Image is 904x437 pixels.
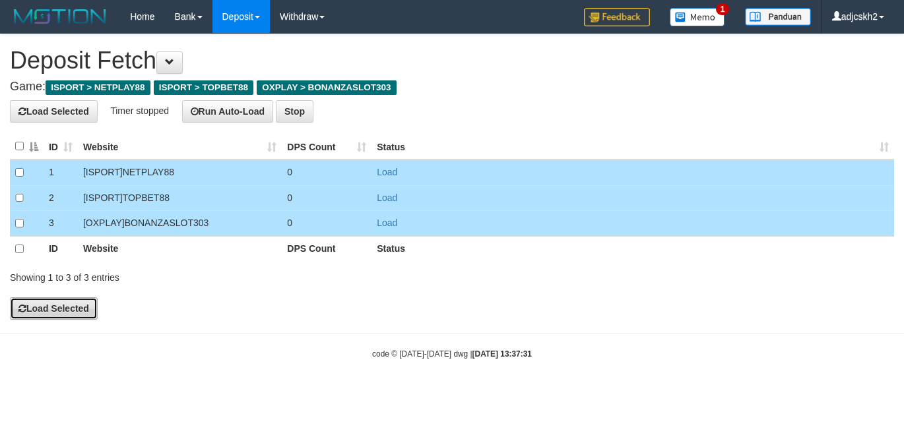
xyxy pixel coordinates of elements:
span: OXPLAY > BONANZASLOT303 [257,80,397,95]
span: 1 [716,3,730,15]
a: Load [377,192,397,203]
span: ISPORT > TOPBET88 [154,80,253,95]
button: Run Auto-Load [182,100,274,123]
span: 0 [287,218,292,228]
div: Showing 1 to 3 of 3 entries [10,266,367,284]
span: 0 [287,167,292,177]
td: [ISPORT] NETPLAY88 [78,160,282,185]
a: Load [377,218,397,228]
button: Load Selected [10,297,98,320]
th: Website: activate to sort column ascending [78,134,282,160]
h4: Game: [10,80,894,94]
strong: [DATE] 13:37:31 [472,349,532,359]
span: ISPORT > NETPLAY88 [46,80,150,95]
th: DPS Count: activate to sort column ascending [282,134,371,160]
th: Status [371,237,894,262]
th: ID [44,237,78,262]
td: 1 [44,160,78,185]
img: Feedback.jpg [584,8,650,26]
th: ID: activate to sort column ascending [44,134,78,160]
td: 2 [44,185,78,211]
small: code © [DATE]-[DATE] dwg | [372,349,532,359]
th: DPS Count [282,237,371,262]
th: Status: activate to sort column ascending [371,134,894,160]
img: panduan.png [745,8,811,26]
img: Button%20Memo.svg [670,8,725,26]
button: Load Selected [10,100,98,123]
span: 0 [287,192,292,203]
th: Website [78,237,282,262]
td: 3 [44,211,78,237]
img: MOTION_logo.png [10,7,110,26]
td: [OXPLAY] BONANZASLOT303 [78,211,282,237]
h1: Deposit Fetch [10,47,894,74]
td: [ISPORT] TOPBET88 [78,185,282,211]
span: Timer stopped [110,105,169,115]
button: Stop [276,100,313,123]
a: Load [377,167,397,177]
